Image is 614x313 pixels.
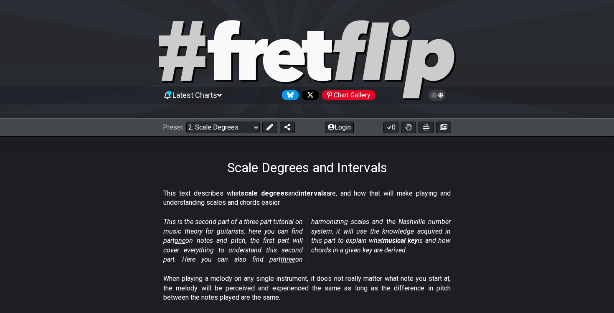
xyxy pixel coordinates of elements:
span: Preset [163,123,183,131]
button: Share Preset [280,122,295,133]
span: Latest Charts [173,91,217,99]
a: Follow #fretflip at Bluesky [279,90,299,100]
strong: scale degrees [241,189,288,197]
h1: Scale Degrees and Intervals [227,160,387,176]
em: This is the second part of a three part tutorial on music theory for guitarists, here you can fin... [163,218,451,263]
a: #fretflip at Pinterest [319,90,376,100]
a: Follow #fretflip at X [299,90,319,100]
span: Toggle light / dark theme [432,92,442,99]
button: Login [325,122,354,133]
strong: intervals [299,189,327,197]
button: Edit Preset [262,122,277,133]
p: This text describes what and are, and how that will make playing and understanding scales and cho... [163,189,451,208]
button: Toggle Dexterity for all fretkits [401,122,416,133]
button: Create image [436,122,451,133]
span: three [281,255,295,263]
div: Chart Gallery [322,90,376,100]
p: When playing a melody on any single instrument, it does not really matter what note you start at,... [163,274,451,302]
button: Print [419,122,434,133]
span: one [175,237,185,244]
button: 0 [383,122,398,133]
strong: musical key [383,237,418,244]
select: Preset [186,122,260,133]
